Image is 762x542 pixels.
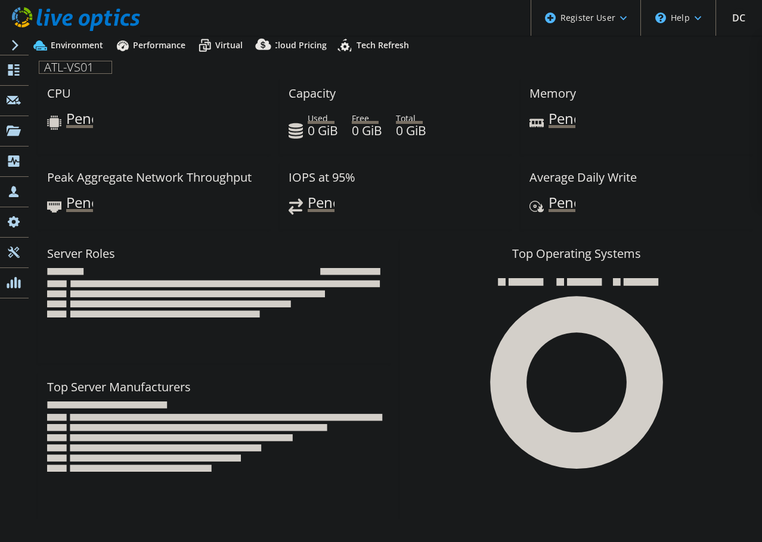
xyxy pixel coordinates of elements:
[529,87,576,100] h3: Memory
[308,196,334,212] span: Pending
[352,124,382,137] h4: 0 GiB
[51,39,103,51] span: Environment
[308,112,334,124] span: Used
[47,381,191,394] h3: Top Server Manufacturers
[655,13,666,23] svg: \n
[39,61,112,74] h1: ATL-VS01
[272,39,327,51] span: Cloud Pricing
[66,112,93,128] span: Pending
[549,196,575,212] span: Pending
[47,247,115,260] h3: Server Roles
[215,39,243,51] span: Virtual
[66,196,93,212] span: Pending
[289,87,336,100] h3: Capacity
[357,39,409,51] span: Tech Refresh
[47,171,252,184] h3: Peak Aggregate Network Throughput
[133,39,185,51] span: Performance
[289,171,355,184] h3: IOPS at 95%
[396,124,426,137] h4: 0 GiB
[549,112,575,128] span: Pending
[730,8,749,27] span: DC
[308,124,338,137] h4: 0 GiB
[529,171,637,184] h3: Average Daily Write
[396,112,423,124] span: Total
[352,112,379,124] span: Free
[47,87,71,100] h3: CPU
[409,247,745,260] h3: Top Operating Systems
